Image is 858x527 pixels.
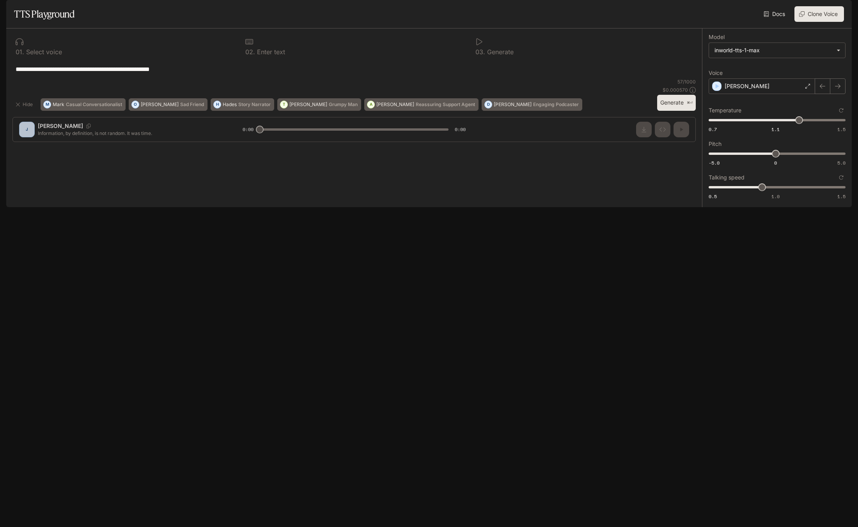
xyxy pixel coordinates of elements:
p: 0 3 . [475,49,485,55]
a: Docs [762,6,788,22]
p: Voice [709,70,723,76]
p: Reassuring Support Agent [416,102,475,107]
div: inworld-tts-1-max [714,46,833,54]
div: D [485,98,492,111]
p: 57 / 1000 [677,78,696,85]
span: -5.0 [709,160,720,166]
div: M [44,98,51,111]
p: [PERSON_NAME] [141,102,179,107]
p: $ 0.000570 [663,87,688,93]
h1: TTS Playground [14,6,74,22]
p: 0 1 . [16,49,24,55]
span: 1.0 [771,193,780,200]
button: Reset to default [837,173,846,182]
button: Clone Voice [794,6,844,22]
button: T[PERSON_NAME]Grumpy Man [277,98,361,111]
p: Sad Friend [180,102,204,107]
p: Casual Conversationalist [66,102,122,107]
p: Model [709,34,725,40]
span: 1.5 [837,126,846,133]
button: Hide [12,98,37,111]
span: 5.0 [837,160,846,166]
button: A[PERSON_NAME]Reassuring Support Agent [364,98,479,111]
button: MMarkCasual Conversationalist [41,98,126,111]
p: [PERSON_NAME] [376,102,414,107]
button: O[PERSON_NAME]Sad Friend [129,98,207,111]
p: [PERSON_NAME] [725,82,769,90]
p: [PERSON_NAME] [494,102,532,107]
div: H [214,98,221,111]
p: 0 2 . [245,49,255,55]
p: [PERSON_NAME] [289,102,327,107]
button: Generate⌘⏎ [657,95,696,111]
p: Story Narrator [238,102,271,107]
div: A [367,98,374,111]
button: Reset to default [837,106,846,115]
p: Engaging Podcaster [533,102,579,107]
span: 1.1 [771,126,780,133]
p: Generate [485,49,514,55]
div: inworld-tts-1-max [709,43,845,58]
span: 0.7 [709,126,717,133]
span: 0.5 [709,193,717,200]
p: Mark [53,102,64,107]
p: Select voice [24,49,62,55]
div: T [280,98,287,111]
p: Talking speed [709,175,745,180]
span: 0 [774,160,777,166]
button: D[PERSON_NAME]Engaging Podcaster [482,98,582,111]
p: ⌘⏎ [687,101,693,105]
p: Hades [223,102,237,107]
p: Enter text [255,49,285,55]
p: Grumpy Man [329,102,358,107]
p: Pitch [709,141,721,147]
button: HHadesStory Narrator [211,98,274,111]
p: Temperature [709,108,741,113]
button: open drawer [6,4,20,18]
span: 1.5 [837,193,846,200]
div: O [132,98,139,111]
